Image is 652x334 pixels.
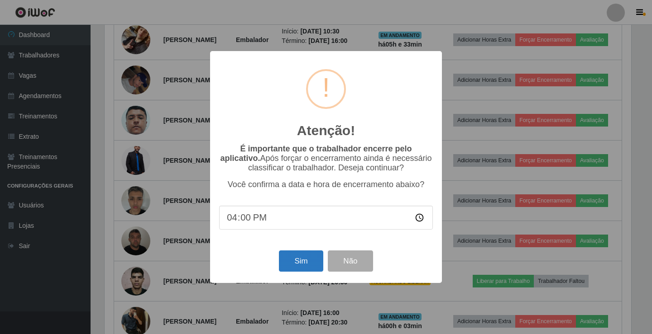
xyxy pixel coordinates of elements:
[328,250,373,272] button: Não
[219,144,433,173] p: Após forçar o encerramento ainda é necessário classificar o trabalhador. Deseja continuar?
[219,180,433,189] p: Você confirma a data e hora de encerramento abaixo?
[297,122,355,139] h2: Atenção!
[279,250,323,272] button: Sim
[220,144,412,163] b: É importante que o trabalhador encerre pelo aplicativo.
